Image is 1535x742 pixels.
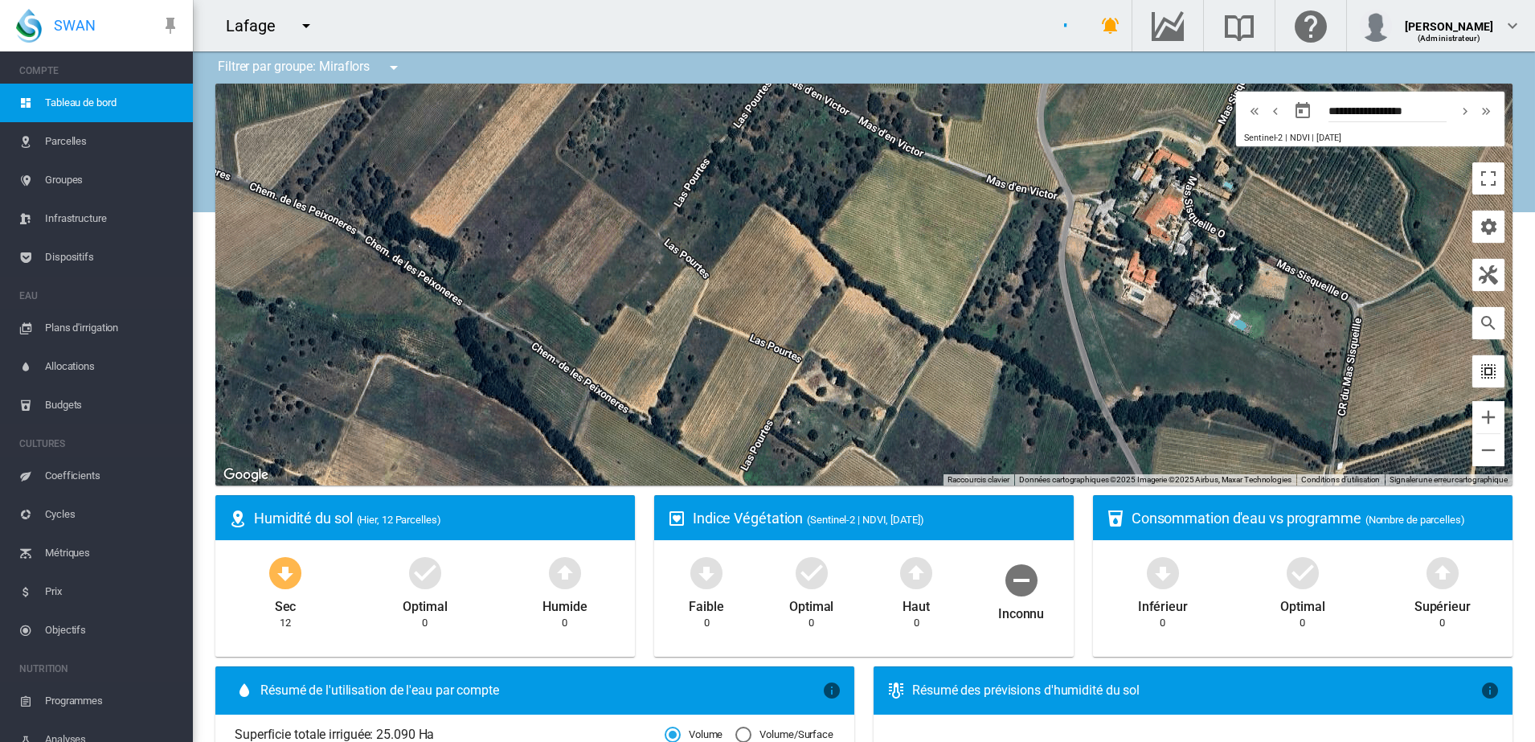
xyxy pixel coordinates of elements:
md-icon: icon-arrow-up-bold-circle [897,553,935,592]
div: 0 [422,616,428,630]
span: COMPTE [19,58,180,84]
span: Budgets [45,386,180,424]
span: Plans d'irrigation [45,309,180,347]
button: icon-bell-ring [1095,10,1127,42]
div: [PERSON_NAME] [1405,12,1493,28]
div: 0 [562,616,567,630]
div: Filtrer par groupe: Miraflors [206,51,415,84]
md-icon: icon-checkbox-marked-circle [1283,553,1322,592]
md-icon: icon-map-marker-radius [228,509,248,528]
div: Optimal [789,592,833,616]
div: 0 [914,616,919,630]
img: SWAN-Landscape-Logo-Colour-drop.png [16,9,42,43]
img: profile.jpg [1360,10,1392,42]
div: Inconnu [998,599,1044,623]
span: Coefficients [45,457,180,495]
span: Sentinel-2 | NDVI [1244,133,1309,143]
md-icon: Cliquez ici pour obtenir de l'aide [1291,16,1330,35]
span: Objectifs [45,611,180,650]
md-icon: icon-magnify [1479,314,1498,333]
span: Parcelles [45,122,180,161]
a: Ouvrir cette zone dans Google Maps (dans une nouvelle fenêtre) [219,465,272,486]
div: Supérieur [1414,592,1471,616]
span: SWAN [54,15,96,35]
a: Signaler une erreur cartographique [1390,475,1508,484]
span: Infrastructure [45,199,180,238]
md-icon: icon-checkbox-marked-circle [406,553,444,592]
md-icon: Accéder au Data Hub [1148,16,1187,35]
md-icon: icon-water [235,681,254,700]
button: Zoom arrière [1472,434,1504,466]
md-icon: icon-arrow-up-bold-circle [1423,553,1462,592]
button: icon-select-all [1472,355,1504,387]
div: 0 [704,616,710,630]
md-icon: icon-arrow-up-bold-circle [546,553,584,592]
button: icon-magnify [1472,307,1504,339]
md-icon: icon-heart-box-outline [667,509,686,528]
button: Zoom avant [1472,401,1504,433]
div: Humidité du sol [254,508,622,528]
span: (Nombre de parcelles) [1365,514,1465,526]
button: icon-chevron-double-right [1476,101,1496,121]
div: Lafage [226,14,289,37]
div: 0 [808,616,814,630]
div: Résumé des prévisions d'humidité du sol [912,682,1480,699]
button: icon-menu-down [378,51,410,84]
span: (Sentinel-2 | NDVI, [DATE]) [807,514,923,526]
span: Cycles [45,495,180,534]
div: 0 [1300,616,1305,630]
div: Faible [689,592,723,616]
md-icon: icon-arrow-down-bold-circle [1144,553,1182,592]
span: Prix [45,572,180,611]
div: Optimal [1280,592,1324,616]
button: md-calendar [1287,95,1319,127]
button: Passer en plein écran [1472,162,1504,195]
button: icon-cog [1472,211,1504,243]
button: icon-chevron-right [1455,101,1476,121]
span: Métriques [45,534,180,572]
span: Dispositifs [45,238,180,277]
md-icon: icon-thermometer-lines [886,681,906,700]
md-icon: icon-chevron-down [1503,16,1522,35]
span: (Administrateur) [1418,34,1480,43]
md-icon: icon-cog [1479,217,1498,236]
md-icon: icon-minus-circle [1002,560,1041,599]
button: icon-chevron-double-left [1244,101,1265,121]
span: Programmes [45,682,180,720]
div: Haut [903,592,930,616]
button: icon-chevron-left [1265,101,1286,121]
div: Humide [542,592,587,616]
img: Google [219,465,272,486]
button: icon-menu-down [290,10,322,42]
md-icon: icon-arrow-down-bold-circle [687,553,726,592]
md-icon: icon-select-all [1479,362,1498,381]
span: Groupes [45,161,180,199]
span: (Hier, 12 Parcelles) [357,514,441,526]
md-icon: icon-menu-down [297,16,316,35]
span: Allocations [45,347,180,386]
md-icon: icon-chevron-right [1456,101,1474,121]
md-icon: icon-bell-ring [1101,16,1120,35]
md-icon: icon-cup-water [1106,509,1125,528]
div: 12 [280,616,291,630]
div: Optimal [403,592,447,616]
div: Indice Végétation [693,508,1061,528]
div: Sec [275,592,297,616]
md-icon: Recherche dans la librairie [1220,16,1259,35]
md-icon: icon-pin [161,16,180,35]
md-icon: icon-chevron-double-left [1246,101,1263,121]
button: Raccourcis clavier [948,474,1009,486]
span: Tableau de bord [45,84,180,122]
md-icon: icon-information [1480,681,1500,700]
md-icon: icon-chevron-left [1267,101,1284,121]
div: 0 [1160,616,1165,630]
div: Consommation d'eau vs programme [1132,508,1500,528]
a: Conditions d'utilisation [1301,475,1381,484]
md-icon: icon-menu-down [384,58,403,77]
md-icon: icon-arrow-down-bold-circle [266,553,305,592]
span: CULTURES [19,431,180,457]
span: | [DATE] [1312,133,1341,143]
span: EAU [19,283,180,309]
span: NUTRITION [19,656,180,682]
span: Résumé de l'utilisation de l'eau par compte [260,682,822,699]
